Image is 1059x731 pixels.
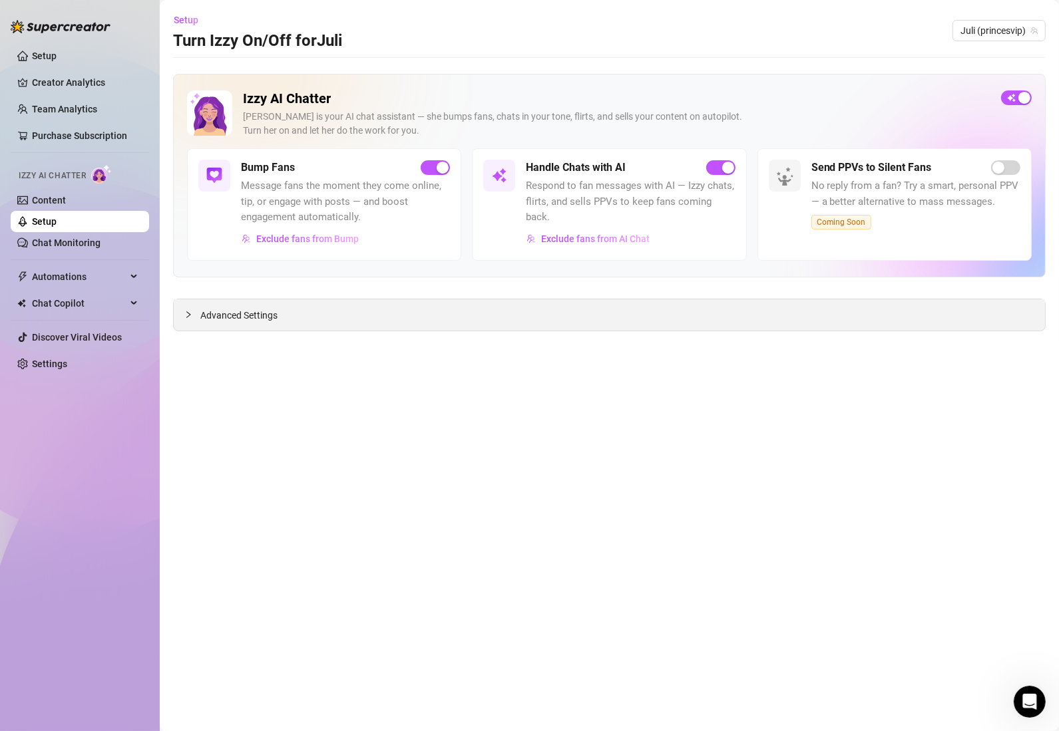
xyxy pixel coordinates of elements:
[526,160,626,176] h5: Handle Chats with AI
[187,90,232,136] img: Izzy AI Chatter
[174,15,198,25] span: Setup
[173,9,209,31] button: Setup
[32,359,67,369] a: Settings
[17,271,28,282] span: thunderbolt
[242,234,251,243] img: svg%3e
[526,228,650,249] button: Exclude fans from AI Chat
[491,168,507,184] img: svg%3e
[32,266,126,287] span: Automations
[17,299,26,308] img: Chat Copilot
[32,216,57,227] a: Setup
[19,170,86,182] span: Izzy AI Chatter
[811,178,1020,210] span: No reply from a fan? Try a smart, personal PPV — a better alternative to mass messages.
[32,237,101,248] a: Chat Monitoring
[184,311,192,319] span: collapsed
[811,160,932,176] h5: Send PPVs to Silent Fans
[32,130,127,141] a: Purchase Subscription
[243,90,990,107] h2: Izzy AI Chatter
[243,110,990,138] div: [PERSON_NAME] is your AI chat assistant — she bumps fans, chats in your tone, flirts, and sells y...
[1030,27,1038,35] span: team
[200,308,278,323] span: Advanced Settings
[960,21,1038,41] span: Juli (princesvip)
[541,233,650,244] span: Exclude fans from AI Chat
[241,228,359,249] button: Exclude fans from Bump
[11,20,110,33] img: logo-BBDzfeDw.svg
[776,167,797,188] img: silent-fans-ppv-o-N6Mmdf.svg
[32,293,126,314] span: Chat Copilot
[32,195,66,206] a: Content
[256,233,359,244] span: Exclude fans from Bump
[32,72,138,93] a: Creator Analytics
[526,178,735,225] span: Respond to fan messages with AI — Izzy chats, flirts, and sells PPVs to keep fans coming back.
[527,234,536,243] img: svg%3e
[241,160,295,176] h5: Bump Fans
[32,51,57,61] a: Setup
[91,164,112,184] img: AI Chatter
[1014,686,1046,718] iframe: Intercom live chat
[241,178,450,225] span: Message fans the moment they come online, tip, or engage with posts — and boost engagement automa...
[32,104,97,114] a: Team Analytics
[811,215,871,229] span: Coming Soon
[206,168,222,184] img: svg%3e
[184,307,200,322] div: collapsed
[173,31,342,52] h3: Turn Izzy On/Off for Juli
[32,332,122,343] a: Discover Viral Videos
